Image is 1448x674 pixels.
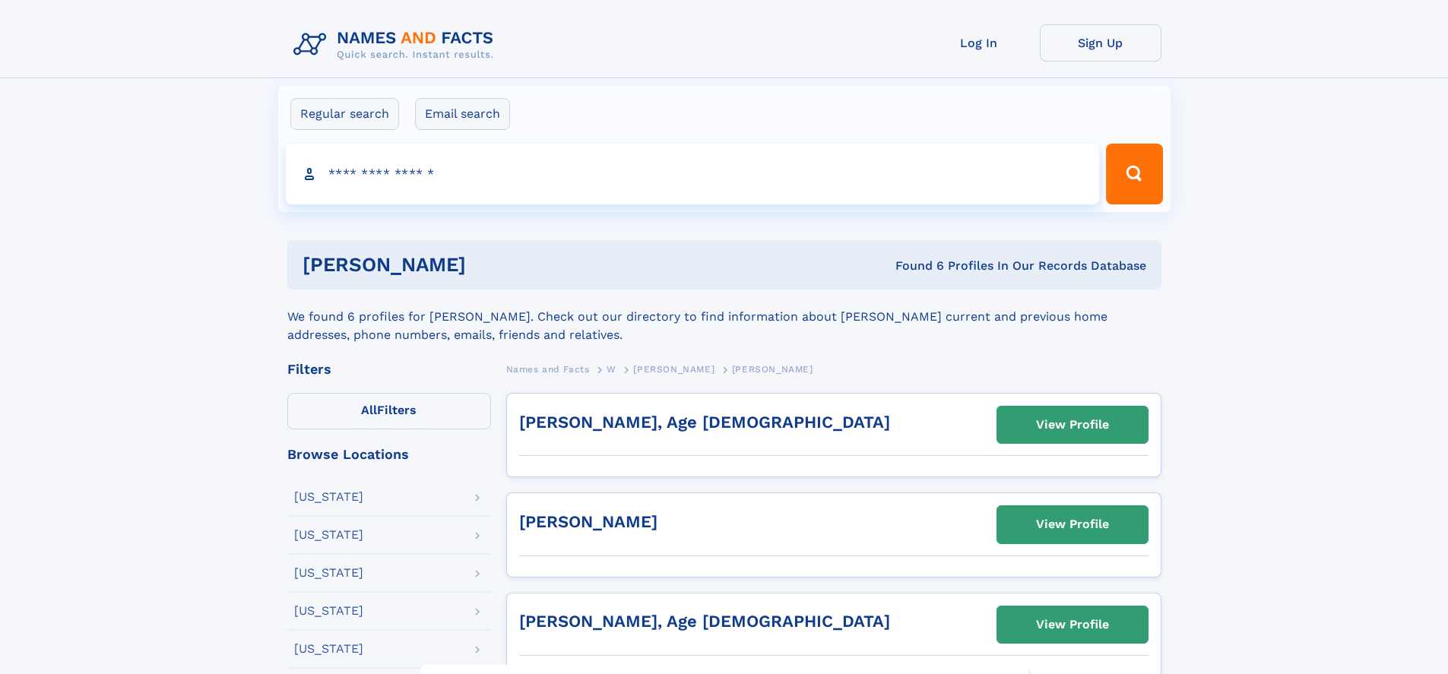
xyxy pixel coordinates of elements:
[1036,607,1109,642] div: View Profile
[519,512,657,531] a: [PERSON_NAME]
[997,407,1148,443] a: View Profile
[732,364,813,375] span: [PERSON_NAME]
[287,448,491,461] div: Browse Locations
[286,144,1100,204] input: search input
[1040,24,1161,62] a: Sign Up
[1036,507,1109,542] div: View Profile
[294,643,363,655] div: [US_STATE]
[1036,407,1109,442] div: View Profile
[294,567,363,579] div: [US_STATE]
[519,413,890,432] a: [PERSON_NAME], Age [DEMOGRAPHIC_DATA]
[294,529,363,541] div: [US_STATE]
[287,24,506,65] img: Logo Names and Facts
[607,359,616,378] a: W
[1106,144,1162,204] button: Search Button
[918,24,1040,62] a: Log In
[303,255,681,274] h1: [PERSON_NAME]
[290,98,399,130] label: Regular search
[506,359,590,378] a: Names and Facts
[294,491,363,503] div: [US_STATE]
[361,403,377,417] span: All
[415,98,510,130] label: Email search
[287,290,1161,344] div: We found 6 profiles for [PERSON_NAME]. Check out our directory to find information about [PERSON_...
[680,258,1146,274] div: Found 6 Profiles In Our Records Database
[633,364,714,375] span: [PERSON_NAME]
[287,362,491,376] div: Filters
[287,393,491,429] label: Filters
[607,364,616,375] span: W
[519,612,890,631] a: [PERSON_NAME], Age [DEMOGRAPHIC_DATA]
[633,359,714,378] a: [PERSON_NAME]
[997,506,1148,543] a: View Profile
[294,605,363,617] div: [US_STATE]
[997,606,1148,643] a: View Profile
